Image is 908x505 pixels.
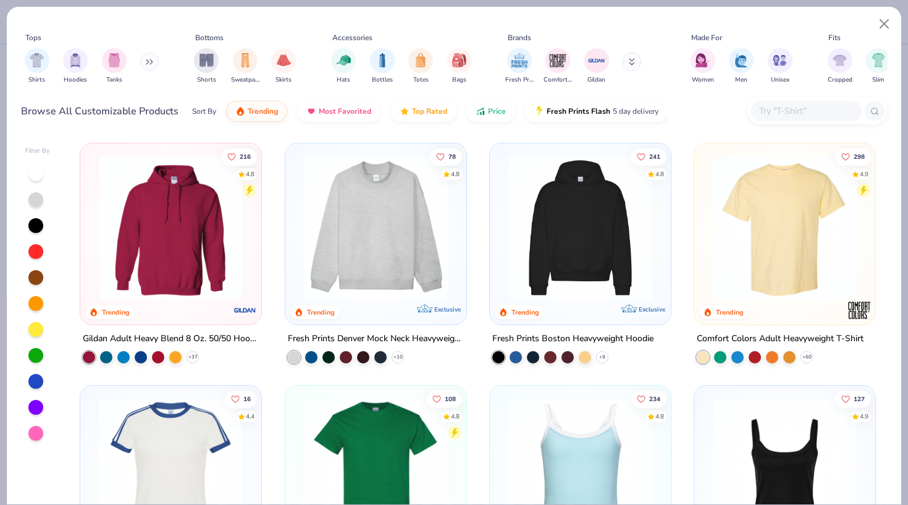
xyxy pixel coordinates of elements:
[549,51,567,70] img: Comfort Colors Image
[488,106,506,116] span: Price
[30,53,44,67] img: Shirts Image
[408,48,433,85] div: filter for Totes
[773,53,787,67] img: Unisex Image
[414,53,427,67] img: Totes Image
[412,106,447,116] span: Top Rated
[771,75,789,85] span: Unisex
[195,32,224,43] div: Bottoms
[758,104,853,118] input: Try "T-Shirt"
[768,48,792,85] div: filter for Unisex
[25,48,49,85] button: filter button
[238,53,252,67] img: Sweatpants Image
[734,53,748,67] img: Men Image
[448,153,455,159] span: 78
[288,331,464,347] div: Fresh Prints Denver Mock Neck Heavyweight Sweatshirt
[828,48,852,85] button: filter button
[631,148,666,165] button: Like
[277,53,291,67] img: Skirts Image
[408,48,433,85] button: filter button
[655,412,664,422] div: 4.8
[235,106,245,116] img: trending.gif
[200,53,214,67] img: Shorts Image
[248,106,278,116] span: Trending
[370,48,395,85] div: filter for Bottles
[426,391,461,408] button: Like
[696,53,710,67] img: Women Image
[866,48,891,85] div: filter for Slim
[735,75,747,85] span: Men
[835,148,871,165] button: Like
[450,169,459,179] div: 4.8
[298,156,454,300] img: f5d85501-0dbb-4ee4-b115-c08fa3845d83
[444,396,455,402] span: 108
[332,32,372,43] div: Accessories
[584,48,609,85] div: filter for Gildan
[508,32,531,43] div: Brands
[21,104,179,119] div: Browse All Customizable Products
[505,48,534,85] button: filter button
[691,48,715,85] div: filter for Women
[243,396,251,402] span: 16
[106,75,122,85] span: Tanks
[866,48,891,85] button: filter button
[587,51,606,70] img: Gildan Image
[28,75,45,85] span: Shirts
[768,48,792,85] button: filter button
[337,75,350,85] span: Hats
[587,75,605,85] span: Gildan
[246,169,254,179] div: 4.8
[337,53,351,67] img: Hats Image
[544,75,572,85] span: Comfort Colors
[613,104,658,119] span: 5 day delivery
[63,48,88,85] button: filter button
[691,48,715,85] button: filter button
[413,75,429,85] span: Totes
[331,48,356,85] div: filter for Hats
[828,48,852,85] div: filter for Cropped
[447,48,472,85] button: filter button
[492,331,654,347] div: Fresh Prints Boston Heavyweight Hoodie
[25,146,50,156] div: Filter By
[231,75,259,85] span: Sweatpants
[833,53,847,67] img: Cropped Image
[83,331,259,347] div: Gildan Adult Heavy Blend 8 Oz. 50/50 Hooded Sweatshirt
[331,48,356,85] button: filter button
[525,101,668,122] button: Fresh Prints Flash5 day delivery
[25,32,41,43] div: Tops
[510,51,529,70] img: Fresh Prints Image
[847,298,872,323] img: Comfort Colors logo
[240,153,251,159] span: 216
[372,75,393,85] span: Bottles
[872,75,885,85] span: Slim
[319,106,371,116] span: Most Favorited
[231,48,259,85] button: filter button
[655,169,664,179] div: 4.8
[246,412,254,422] div: 4.4
[860,169,868,179] div: 4.9
[729,48,754,85] button: filter button
[599,354,605,361] span: + 9
[828,32,841,43] div: Fits
[306,106,316,116] img: most_fav.gif
[544,48,572,85] button: filter button
[872,53,885,67] img: Slim Image
[534,106,544,116] img: flash.gif
[854,153,865,159] span: 298
[649,153,660,159] span: 241
[692,75,714,85] span: Women
[873,12,896,36] button: Close
[370,48,395,85] button: filter button
[376,53,389,67] img: Bottles Image
[452,75,466,85] span: Bags
[197,75,216,85] span: Shorts
[729,48,754,85] div: filter for Men
[835,391,871,408] button: Like
[505,75,534,85] span: Fresh Prints
[64,75,87,85] span: Hoodies
[854,396,865,402] span: 127
[297,101,380,122] button: Most Favorited
[505,48,534,85] div: filter for Fresh Prints
[275,75,292,85] span: Skirts
[697,331,864,347] div: Comfort Colors Adult Heavyweight T-Shirt
[194,48,219,85] button: filter button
